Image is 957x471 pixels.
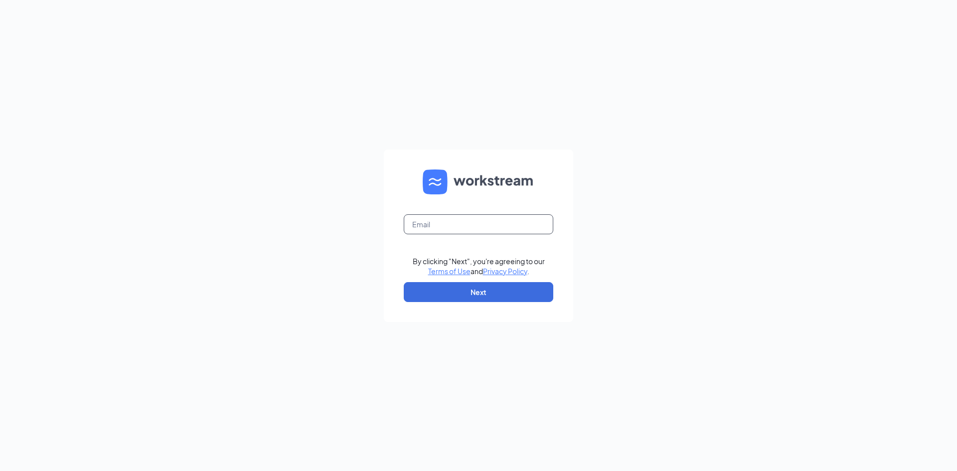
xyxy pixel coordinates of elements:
[423,169,534,194] img: WS logo and Workstream text
[404,214,553,234] input: Email
[428,267,471,276] a: Terms of Use
[413,256,545,276] div: By clicking "Next", you're agreeing to our and .
[483,267,527,276] a: Privacy Policy
[404,282,553,302] button: Next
